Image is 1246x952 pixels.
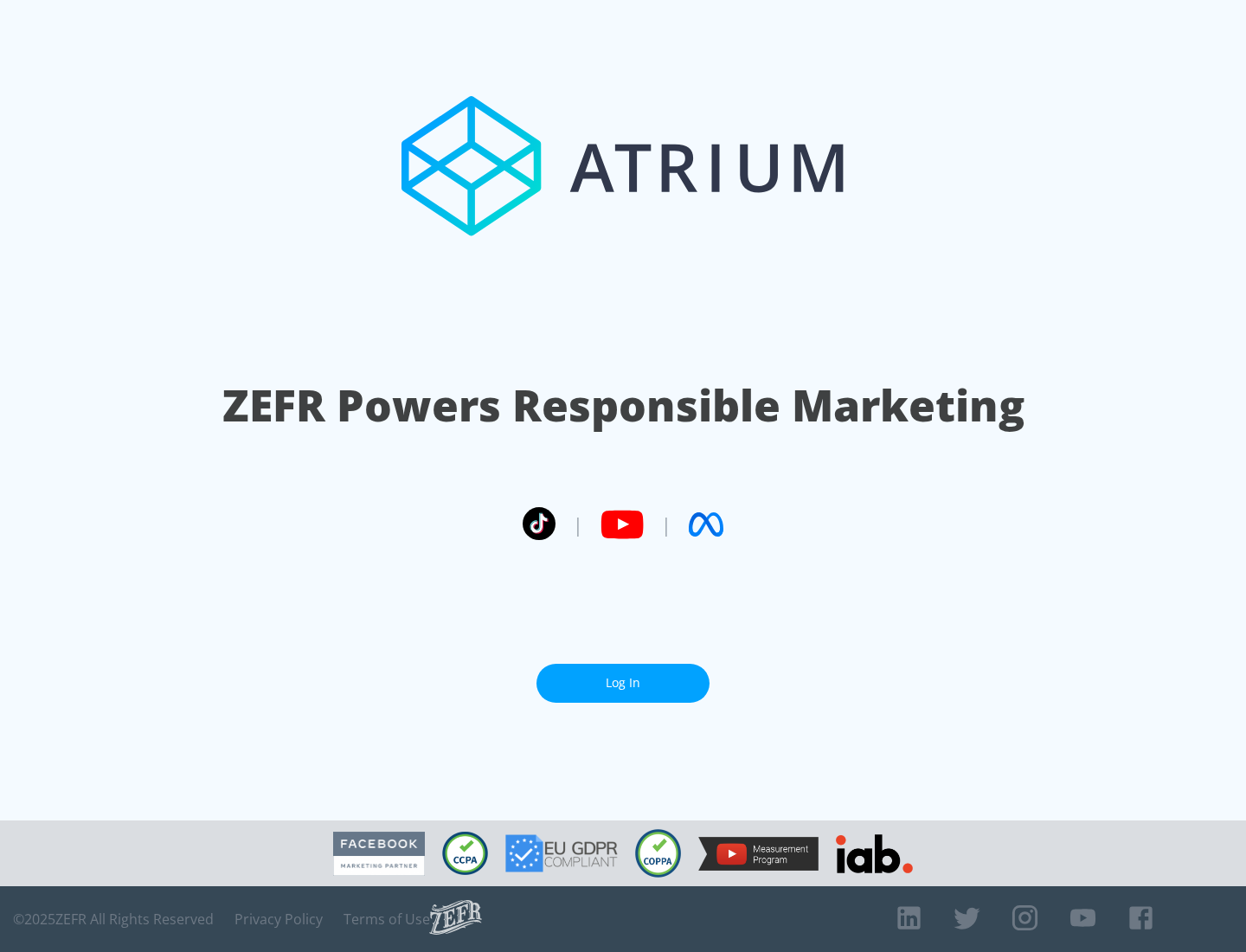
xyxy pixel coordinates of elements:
span: | [573,511,583,537]
img: GDPR Compliant [505,834,618,872]
img: IAB [836,834,913,873]
span: | [661,511,671,537]
a: Terms of Use [344,910,430,928]
img: Facebook Marketing Partner [333,832,425,876]
span: © 2025 ZEFR All Rights Reserved [13,910,214,928]
img: COPPA Compliant [635,829,681,878]
h1: ZEFR Powers Responsible Marketing [222,376,1024,435]
img: CCPA Compliant [442,832,488,875]
img: YouTube Measurement Program [698,837,819,871]
a: Privacy Policy [234,910,323,928]
a: Log In [536,664,710,703]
